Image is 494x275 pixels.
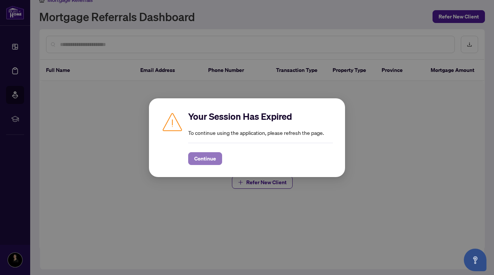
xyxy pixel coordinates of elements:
button: Open asap [464,249,486,271]
h2: Your Session Has Expired [188,110,333,122]
span: Continue [194,153,216,165]
button: Continue [188,152,222,165]
div: To continue using the application, please refresh the page. [188,110,333,165]
img: Caution icon [161,110,184,133]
